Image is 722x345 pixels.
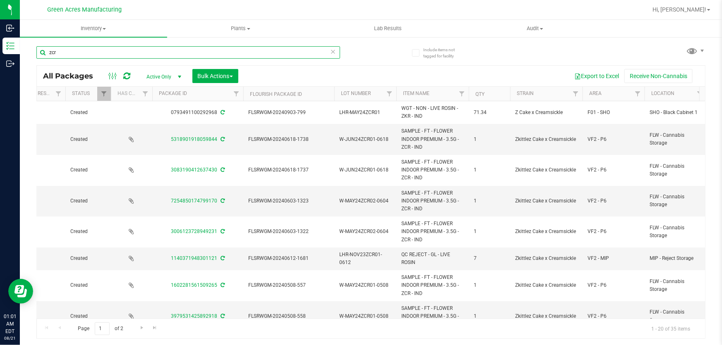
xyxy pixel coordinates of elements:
span: Clear [330,46,336,57]
span: Zkittlez Cake x Creamsickle [515,312,578,320]
span: W-MAY24ZCR01-0508 [339,312,391,320]
span: SAMPLE - FT - FLOWER INDOOR PREMIUM - 3.5G - ZCR - IND [401,127,464,151]
a: Filter [693,87,707,101]
span: VF2 - P6 [588,281,640,289]
a: Flourish Package ID [250,91,302,97]
th: Has COA [111,87,152,101]
span: LHR-MAY24ZCR01 [339,109,391,117]
span: VF2 - P6 [588,197,640,205]
span: FLW - Cannabis Storage [650,278,702,293]
span: 71.34 [474,109,505,117]
span: Zkittlez Cake x Creamsickle [515,166,578,174]
span: Include items not tagged for facility [423,47,465,59]
span: VF2 - MIP [588,255,640,262]
a: Audit [461,20,609,37]
a: Go to the next page [136,322,148,333]
span: FLSRWGM-20240508-558 [248,312,329,320]
iframe: Resource center [8,279,33,304]
span: Created [70,312,106,320]
span: SAMPLE - FT - FLOWER INDOOR PREMIUM - 3.5G - ZCR - IND [401,189,464,213]
a: 5318901918059844 [171,136,217,142]
span: SAMPLE - FT - FLOWER INDOOR PREMIUM - 3.5G - ZCR - IND [401,305,464,328]
span: FLSRWGM-20240603-1323 [248,197,329,205]
span: All Packages [43,71,101,81]
span: 1 - 20 of 35 items [645,322,697,335]
span: SHO - Black Cabinet 1 [650,109,702,117]
input: 1 [95,322,110,335]
div: 0793491100292968 [151,109,245,117]
span: VF2 - P6 [588,312,640,320]
span: 1 [474,312,505,320]
span: Zkittlez Cake x Creamsickle [515,281,578,289]
a: 1140371948301121 [171,255,217,261]
span: SAMPLE - FT - FLOWER INDOOR PREMIUM - 3.5G - ZCR - IND [401,158,464,182]
span: FLW - Cannabis Storage [650,193,702,209]
p: 01:01 AM EDT [4,313,16,335]
a: 1602281561509265 [171,282,217,288]
a: Filter [569,87,583,101]
span: WGT - NON - LIVE ROSIN - ZKR - IND [401,105,464,120]
span: Lab Results [363,25,413,32]
span: MIP - Reject Storage [650,255,702,262]
span: SAMPLE - FT - FLOWER INDOOR PREMIUM - 3.5G - ZCR - IND [401,274,464,297]
span: Created [70,166,106,174]
span: Sync from Compliance System [219,109,225,115]
a: 3979531425892918 [171,313,217,319]
span: FLW - Cannabis Storage [650,224,702,240]
span: Sync from Compliance System [219,167,225,173]
a: Filter [97,87,111,101]
span: Sync from Compliance System [219,136,225,142]
span: FLSRWGM-20240508-557 [248,281,329,289]
a: 7254850174799170 [171,198,217,204]
span: Created [70,281,106,289]
span: Sync from Compliance System [219,282,225,288]
span: Green Acres Manufacturing [47,6,122,13]
span: SAMPLE - FT - FLOWER INDOOR PREMIUM - 3.5G - ZCR - IND [401,220,464,244]
a: Qty [475,91,485,97]
a: Status [72,90,90,96]
span: VF2 - P6 [588,136,640,143]
a: Plants [167,20,314,37]
span: Sync from Compliance System [219,313,225,319]
span: 1 [474,136,505,143]
span: Zkittlez Cake x Creamsickle [515,197,578,205]
span: 1 [474,228,505,236]
span: FLW - Cannabis Storage [650,308,702,324]
span: Sync from Compliance System [219,228,225,234]
a: Filter [52,87,65,101]
span: Created [70,109,106,117]
span: W-MAY24ZCR02-0604 [339,228,391,236]
span: Inventory [20,25,167,32]
inline-svg: Outbound [6,59,14,68]
a: Lab Results [314,20,461,37]
span: Hi, [PERSON_NAME]! [652,6,706,13]
a: Strain [517,90,534,96]
span: VF2 - P6 [588,228,640,236]
button: Bulk Actions [192,69,238,83]
span: LHR-NOV23ZCR01-0612 [339,251,391,266]
span: 1 [474,281,505,289]
span: VF2 - P6 [588,166,640,174]
span: FLSRWGM-20240903-799 [248,109,329,117]
span: FLSRWGM-20240603-1322 [248,228,329,236]
a: Go to the last page [149,322,161,333]
button: Export to Excel [569,69,624,83]
a: Package ID [159,90,187,96]
a: Location [651,90,674,96]
span: Plants [168,25,314,32]
inline-svg: Inbound [6,24,14,32]
a: Area [589,90,602,96]
inline-svg: Inventory [6,42,14,50]
span: Created [70,197,106,205]
span: Created [70,255,106,262]
span: Zkittlez Cake x Creamsickle [515,228,578,236]
p: 08/21 [4,335,16,341]
span: FLW - Cannabis Storage [650,131,702,147]
span: Created [70,228,106,236]
a: Item Name [403,90,429,96]
span: 7 [474,255,505,262]
span: Created [70,136,106,143]
span: W-JUN24ZCR01-0618 [339,166,391,174]
span: Sync from Compliance System [219,198,225,204]
a: Inventory [20,20,167,37]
